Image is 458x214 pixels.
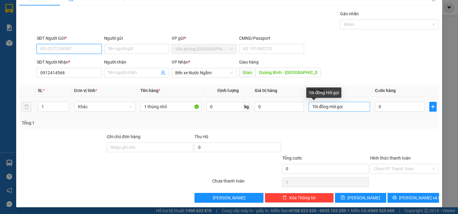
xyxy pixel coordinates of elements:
input: Dọc đường [255,68,321,77]
span: [PERSON_NAME] [213,194,245,201]
input: VD: Bàn, Ghế [140,102,202,112]
button: delete [22,102,31,112]
span: printer [392,195,397,200]
span: [PERSON_NAME] [347,194,380,201]
div: SĐT Người Gửi [37,35,102,42]
div: Tới đồng Hới gọi [306,87,341,98]
span: Giá trị hàng [255,88,277,93]
span: SL [38,88,43,93]
div: Người gửi [104,35,169,42]
div: Chưa thanh toán [212,178,282,188]
input: 0 [255,102,304,112]
span: VP Nhận [172,60,188,65]
span: save [341,195,345,200]
span: [PERSON_NAME] và In [399,194,442,201]
span: user-add [161,70,165,75]
th: Ghi chú [306,85,373,97]
div: VP gửi [172,35,237,42]
div: SĐT Người Nhận [37,59,102,65]
input: Ghi chú đơn hàng [107,142,193,152]
span: delete [282,195,287,200]
span: Định lượng [217,88,239,93]
span: Thu Hộ [194,134,208,139]
label: Hình thức thanh toán [370,156,411,160]
span: Giao hàng [239,60,259,65]
div: Tổng: 1 [22,120,177,126]
label: Ghi chú đơn hàng [107,134,140,139]
button: printer[PERSON_NAME] và In [387,193,439,203]
span: Giao [239,68,255,77]
span: Tên hàng [140,88,160,93]
span: Khác [78,102,132,111]
span: Bến xe Nước Ngầm [175,68,233,77]
button: [PERSON_NAME] [194,193,264,203]
span: kg [244,102,250,112]
div: Người nhận [104,59,169,65]
span: Văn phòng Đà Lạt [175,44,233,53]
button: plus [429,102,437,112]
span: Cước hàng [375,88,396,93]
span: plus [430,104,436,109]
button: deleteXóa Thông tin [265,193,334,203]
button: save[PERSON_NAME] [335,193,386,203]
span: Đơn vị tính [74,88,97,93]
span: Tổng cước [282,156,302,160]
input: Ghi Chú [309,102,370,112]
div: CMND/Passport [239,35,304,42]
span: Xóa Thông tin [289,194,316,201]
label: Gán nhãn [340,11,359,16]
